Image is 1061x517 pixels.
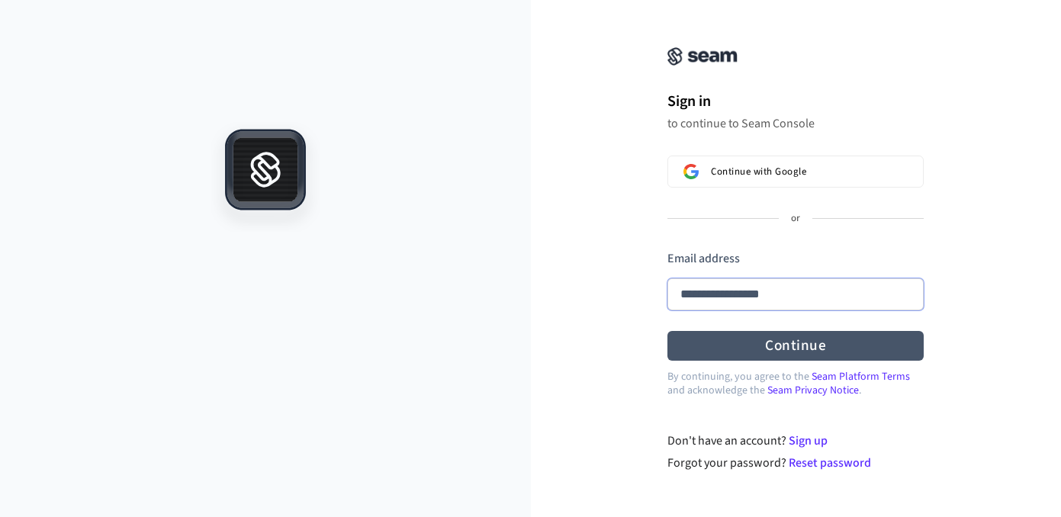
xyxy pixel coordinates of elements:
[789,454,871,471] a: Reset password
[667,370,924,397] p: By continuing, you agree to the and acknowledge the .
[667,156,924,188] button: Sign in with GoogleContinue with Google
[767,383,859,398] a: Seam Privacy Notice
[667,47,738,66] img: Seam Console
[812,369,910,384] a: Seam Platform Terms
[667,432,924,450] div: Don't have an account?
[667,90,924,113] h1: Sign in
[791,212,800,226] p: or
[683,164,699,179] img: Sign in with Google
[667,250,740,267] label: Email address
[711,165,806,178] span: Continue with Google
[667,331,924,361] button: Continue
[789,432,828,449] a: Sign up
[667,454,924,472] div: Forgot your password?
[667,116,924,131] p: to continue to Seam Console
